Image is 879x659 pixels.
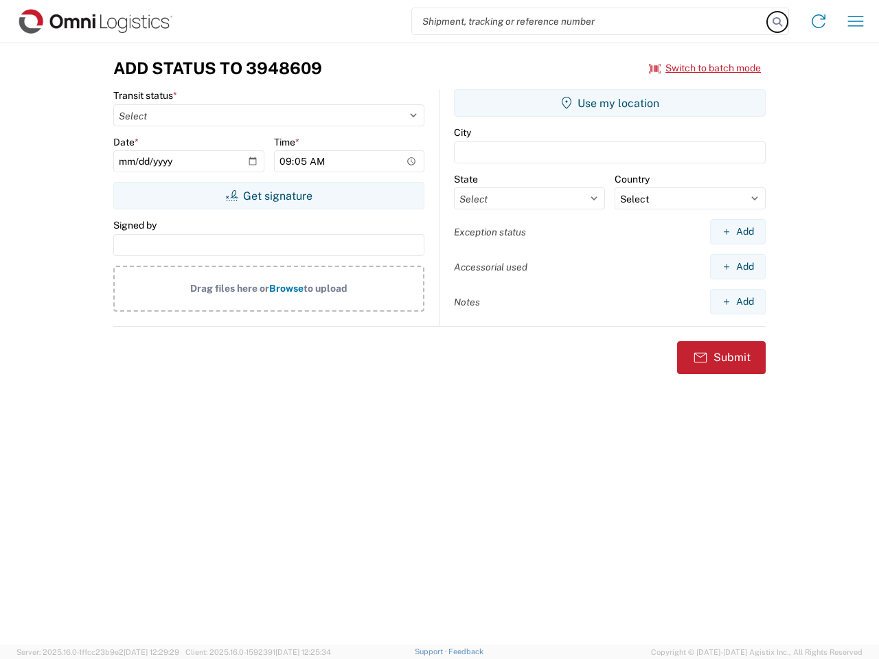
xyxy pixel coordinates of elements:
[710,254,766,279] button: Add
[710,219,766,244] button: Add
[274,136,299,148] label: Time
[415,647,449,656] a: Support
[710,289,766,314] button: Add
[190,283,269,294] span: Drag files here or
[454,261,527,273] label: Accessorial used
[454,89,766,117] button: Use my location
[113,136,139,148] label: Date
[615,173,650,185] label: Country
[275,648,331,656] span: [DATE] 12:25:34
[113,219,157,231] label: Signed by
[454,126,471,139] label: City
[16,648,179,656] span: Server: 2025.16.0-1ffcc23b9e2
[454,296,480,308] label: Notes
[649,57,761,80] button: Switch to batch mode
[304,283,347,294] span: to upload
[124,648,179,656] span: [DATE] 12:29:29
[113,182,424,209] button: Get signature
[448,647,483,656] a: Feedback
[113,58,322,78] h3: Add Status to 3948609
[651,646,863,658] span: Copyright © [DATE]-[DATE] Agistix Inc., All Rights Reserved
[185,648,331,656] span: Client: 2025.16.0-1592391
[269,283,304,294] span: Browse
[454,226,526,238] label: Exception status
[454,173,478,185] label: State
[412,8,768,34] input: Shipment, tracking or reference number
[677,341,766,374] button: Submit
[113,89,177,102] label: Transit status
